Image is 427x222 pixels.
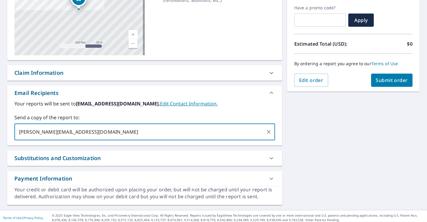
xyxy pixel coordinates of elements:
[294,61,413,66] p: By ordering a report you agree to our
[14,100,275,107] label: Your reports will be sent to
[294,74,328,87] button: Edit order
[3,216,43,220] p: |
[14,69,63,77] div: Claim Information
[14,186,275,200] div: Your credit or debit card will be authorized upon placing your order, but will not be charged unt...
[7,171,282,186] div: Payment Information
[129,30,138,39] a: Current Level 17, Zoom In
[14,175,72,183] div: Payment Information
[294,40,353,47] p: Estimated Total (USD):
[160,100,218,107] a: EditContactInfo
[14,114,275,121] label: Send a copy of the report to:
[7,151,282,166] div: Substitutions and Customization
[371,74,413,87] button: Submit order
[265,128,273,136] button: Clear
[294,5,346,11] label: Have a promo code?
[348,14,374,27] button: Apply
[3,216,22,220] a: Terms of Use
[7,65,282,81] div: Claim Information
[299,77,323,84] span: Edit order
[376,77,408,84] span: Submit order
[371,61,398,66] a: Terms of Use
[129,39,138,48] a: Current Level 17, Zoom Out
[23,216,43,220] a: Privacy Policy
[14,89,59,97] div: Email Recipients
[407,40,413,47] p: $0
[7,86,282,100] div: Email Recipients
[14,154,101,162] div: Substitutions and Customization
[76,100,160,107] b: [EMAIL_ADDRESS][DOMAIN_NAME].
[353,17,369,23] span: Apply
